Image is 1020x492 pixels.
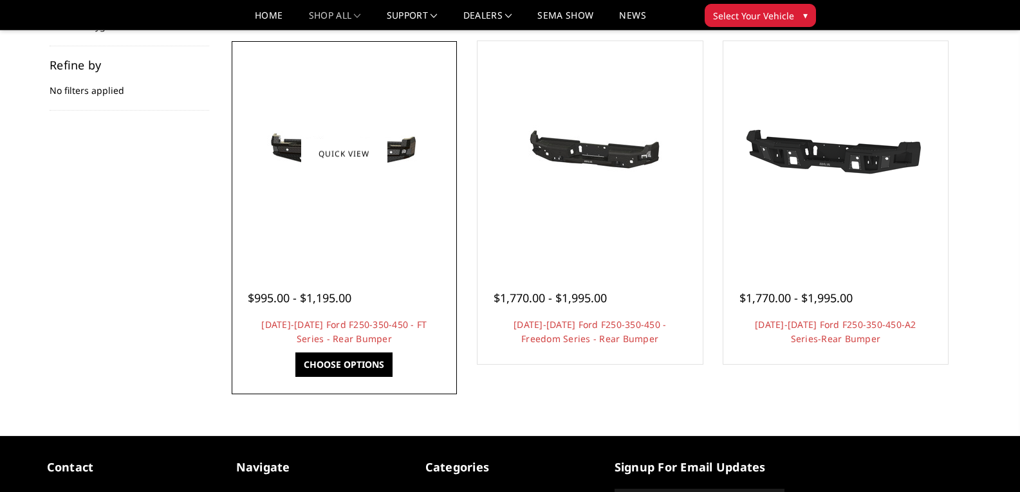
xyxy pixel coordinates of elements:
[261,318,427,345] a: [DATE]-[DATE] Ford F250-350-450 - FT Series - Rear Bumper
[727,44,945,263] a: 2023-2025 Ford F250-350-450-A2 Series-Rear Bumper 2023-2025 Ford F250-350-450-A2 Series-Rear Bumper
[236,459,406,476] h5: Navigate
[713,9,794,23] span: Select Your Vehicle
[803,8,808,22] span: ▾
[241,105,447,203] img: 2023-2026 Ford F250-350-450 - FT Series - Rear Bumper
[494,290,607,305] span: $1,770.00 - $1,995.00
[235,44,454,263] a: 2023-2026 Ford F250-350-450 - FT Series - Rear Bumper
[255,11,283,30] a: Home
[615,459,784,476] h5: signup for email updates
[50,59,209,71] h5: Refine by
[309,11,361,30] a: shop all
[755,318,916,345] a: [DATE]-[DATE] Ford F250-350-450-A2 Series-Rear Bumper
[387,11,438,30] a: Support
[619,11,645,30] a: News
[463,11,512,30] a: Dealers
[50,59,209,111] div: No filters applied
[248,290,351,305] span: $995.00 - $1,195.00
[739,290,853,305] span: $1,770.00 - $1,995.00
[47,459,217,476] h5: contact
[956,430,1020,492] iframe: Chat Widget
[705,4,816,27] button: Select Your Vehicle
[425,459,595,476] h5: Categories
[301,138,387,169] a: Quick view
[732,96,938,212] img: 2023-2025 Ford F250-350-450-A2 Series-Rear Bumper
[295,352,393,377] a: Choose Options
[481,44,700,263] a: 2023-2025 Ford F250-350-450 - Freedom Series - Rear Bumper 2023-2025 Ford F250-350-450 - Freedom ...
[514,318,666,345] a: [DATE]-[DATE] Ford F250-350-450 - Freedom Series - Rear Bumper
[537,11,593,30] a: SEMA Show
